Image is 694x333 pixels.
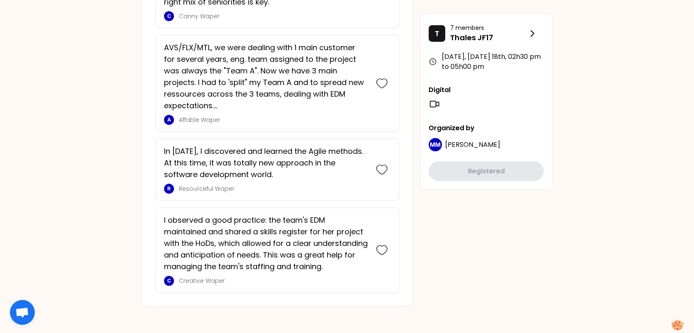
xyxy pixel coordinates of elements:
div: Ouvrir le chat [10,300,35,325]
p: Canny Waper [179,12,368,20]
p: Thales JF17 [450,32,527,44]
p: AVS/FLX/MTL, we were dealing with 1 main customer for several years, eng. team assigned to the pr... [164,42,368,112]
p: C [167,13,171,19]
p: In [DATE], I discovered and learned the Agile methods. At this time, it was totally new approach ... [164,146,368,180]
p: Resourceful Waper [179,185,368,193]
div: [DATE], [DATE] 18th , 02h30 pm to 05h00 pm [429,52,544,72]
p: R [167,185,171,192]
p: 7 members [450,24,527,32]
span: [PERSON_NAME] [445,140,500,149]
p: Organized by [429,123,544,133]
p: Affable Waper [179,116,368,124]
button: Registered [429,161,544,181]
p: A [167,117,171,123]
p: Creative Waper [179,277,368,285]
p: Digital [429,85,544,95]
p: C [167,277,171,284]
p: T [435,28,439,39]
p: I observed a good practice: the team's EDM maintained and shared a skills register for her projec... [164,214,368,272]
p: MM [430,141,441,149]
